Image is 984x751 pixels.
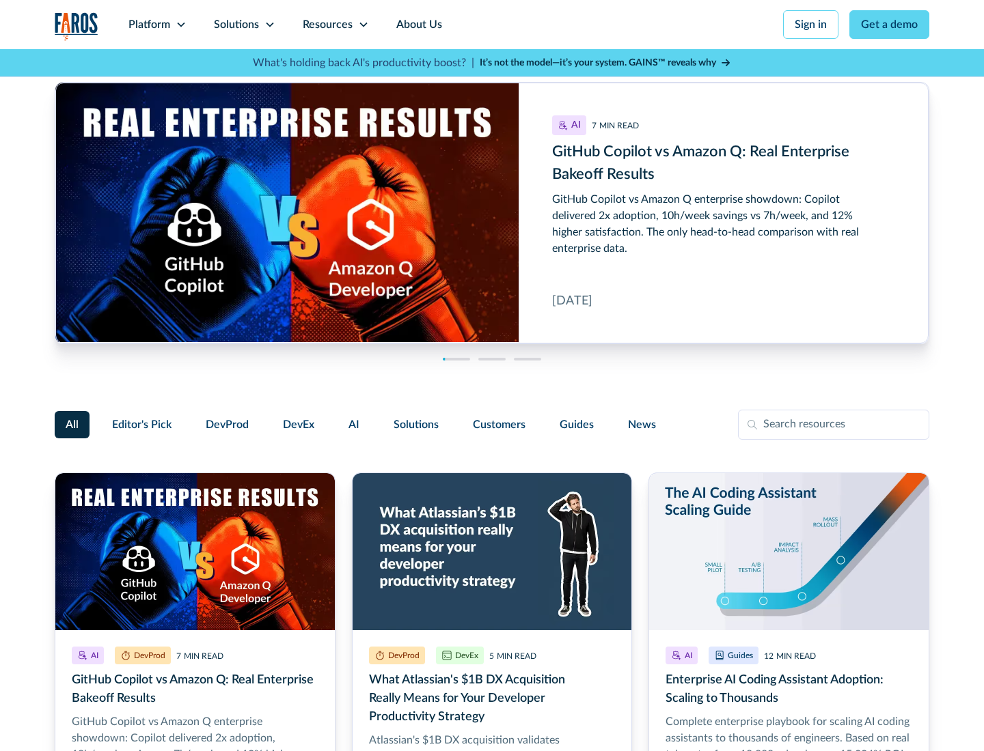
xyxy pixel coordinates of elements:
a: Sign in [783,10,838,39]
span: Guides [560,416,594,433]
span: News [628,416,656,433]
img: Logo of the analytics and reporting company Faros. [55,12,98,40]
a: GitHub Copilot vs Amazon Q: Real Enterprise Bakeoff Results [55,83,929,343]
div: cms-link [55,83,929,343]
a: home [55,12,98,40]
div: Resources [303,16,353,33]
div: Solutions [214,16,259,33]
form: Filter Form [55,410,929,440]
span: AI [348,416,359,433]
a: Get a demo [849,10,929,39]
span: Customers [473,416,525,433]
span: DevEx [283,416,314,433]
span: DevProd [206,416,249,433]
img: Developer scratching his head on a blue background [353,473,632,630]
strong: It’s not the model—it’s your system. GAINS™ reveals why [480,58,716,68]
span: All [66,416,79,433]
a: It’s not the model—it’s your system. GAINS™ reveals why [480,56,731,70]
span: Editor's Pick [112,416,172,433]
span: Solutions [394,416,439,433]
img: Illustration of hockey stick-like scaling from pilot to mass rollout [649,473,929,630]
p: What's holding back AI's productivity boost? | [253,55,474,71]
img: Illustration of a boxing match of GitHub Copilot vs. Amazon Q. with real enterprise results. [55,473,335,630]
input: Search resources [738,410,929,440]
div: Platform [128,16,170,33]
